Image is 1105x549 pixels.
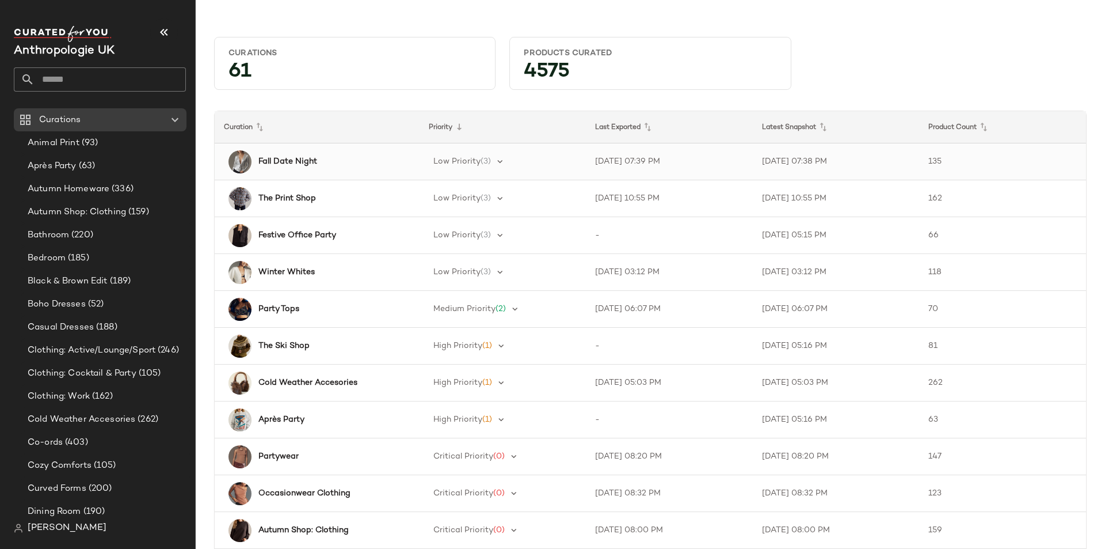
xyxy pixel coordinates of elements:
[433,378,482,387] span: High Priority
[258,192,316,205] b: The Print Shop
[753,254,920,291] td: [DATE] 03:12 PM
[433,194,481,203] span: Low Priority
[228,519,252,542] img: 4111477790050_021_e4
[219,63,490,85] div: 61
[919,217,1086,254] td: 66
[28,390,90,403] span: Clothing: Work
[94,321,117,334] span: (188)
[586,512,753,549] td: [DATE] 08:00 PM
[258,414,304,426] b: Après Party
[228,408,252,431] img: 4111579930054_004_e
[482,342,492,350] span: (1)
[493,452,505,461] span: (0)
[496,305,506,313] span: (2)
[228,335,252,358] img: 4114075400001_000_e5
[482,378,492,387] span: (1)
[919,328,1086,365] td: 81
[919,291,1086,328] td: 70
[258,524,349,536] b: Autumn Shop: Clothing
[586,475,753,512] td: [DATE] 08:32 PM
[433,452,493,461] span: Critical Priority
[14,524,23,533] img: svg%3e
[108,275,131,288] span: (189)
[81,505,105,518] span: (190)
[753,475,920,512] td: [DATE] 08:32 PM
[135,413,158,426] span: (262)
[433,305,496,313] span: Medium Priority
[524,48,776,59] div: Products Curated
[109,183,134,196] span: (336)
[28,160,77,173] span: Après Party
[493,489,505,498] span: (0)
[215,111,420,143] th: Curation
[28,505,81,518] span: Dining Room
[228,224,252,247] img: 4115911810003_001_e
[433,342,482,350] span: High Priority
[586,111,753,143] th: Last Exported
[586,365,753,402] td: [DATE] 05:03 PM
[258,377,357,389] b: Cold Weather Accesories
[28,252,66,265] span: Bedroom
[258,340,310,352] b: The Ski Shop
[586,438,753,475] td: [DATE] 08:20 PM
[28,206,126,219] span: Autumn Shop: Clothing
[28,298,86,311] span: Boho Dresses
[753,180,920,217] td: [DATE] 10:55 PM
[28,436,63,449] span: Co-ords
[481,268,491,277] span: (3)
[586,143,753,180] td: [DATE] 07:39 PM
[433,415,482,424] span: High Priority
[919,111,1086,143] th: Product Count
[258,156,317,168] b: Fall Date Night
[79,137,98,150] span: (93)
[482,415,492,424] span: (1)
[28,229,69,242] span: Bathroom
[28,321,94,334] span: Casual Dresses
[28,275,108,288] span: Black & Brown Edit
[228,372,252,395] img: 4156637720129_021_e
[28,137,79,150] span: Animal Print
[86,298,104,311] span: (52)
[28,482,86,495] span: Curved Forms
[586,217,753,254] td: -
[92,459,116,472] span: (105)
[433,489,493,498] span: Critical Priority
[753,111,920,143] th: Latest Snapshot
[753,402,920,438] td: [DATE] 05:16 PM
[753,291,920,328] td: [DATE] 06:07 PM
[90,390,113,403] span: (162)
[919,143,1086,180] td: 135
[258,450,299,463] b: Partywear
[433,231,481,240] span: Low Priority
[586,402,753,438] td: -
[258,487,350,499] b: Occasionwear Clothing
[258,229,336,241] b: Festive Office Party
[14,26,112,42] img: cfy_white_logo.C9jOOHJF.svg
[481,231,491,240] span: (3)
[919,180,1086,217] td: 162
[919,512,1086,549] td: 159
[481,194,491,203] span: (3)
[77,160,96,173] span: (63)
[433,526,493,535] span: Critical Priority
[586,291,753,328] td: [DATE] 06:07 PM
[228,298,252,321] img: 78901345_090_b
[515,63,786,85] div: 4575
[155,344,179,357] span: (246)
[753,438,920,475] td: [DATE] 08:20 PM
[228,482,252,505] img: 4112346380068_020_b
[228,150,252,173] img: 4112959220007_007_b
[493,526,505,535] span: (0)
[481,157,491,166] span: (3)
[228,187,252,210] img: 4115905110032_095_e
[433,157,481,166] span: Low Priority
[69,229,93,242] span: (220)
[14,45,115,57] span: Current Company Name
[586,328,753,365] td: -
[86,482,112,495] span: (200)
[63,436,88,449] span: (403)
[28,344,155,357] span: Clothing: Active/Lounge/Sport
[228,261,252,284] img: 4114326950106_011_b
[753,512,920,549] td: [DATE] 08:00 PM
[586,254,753,291] td: [DATE] 03:12 PM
